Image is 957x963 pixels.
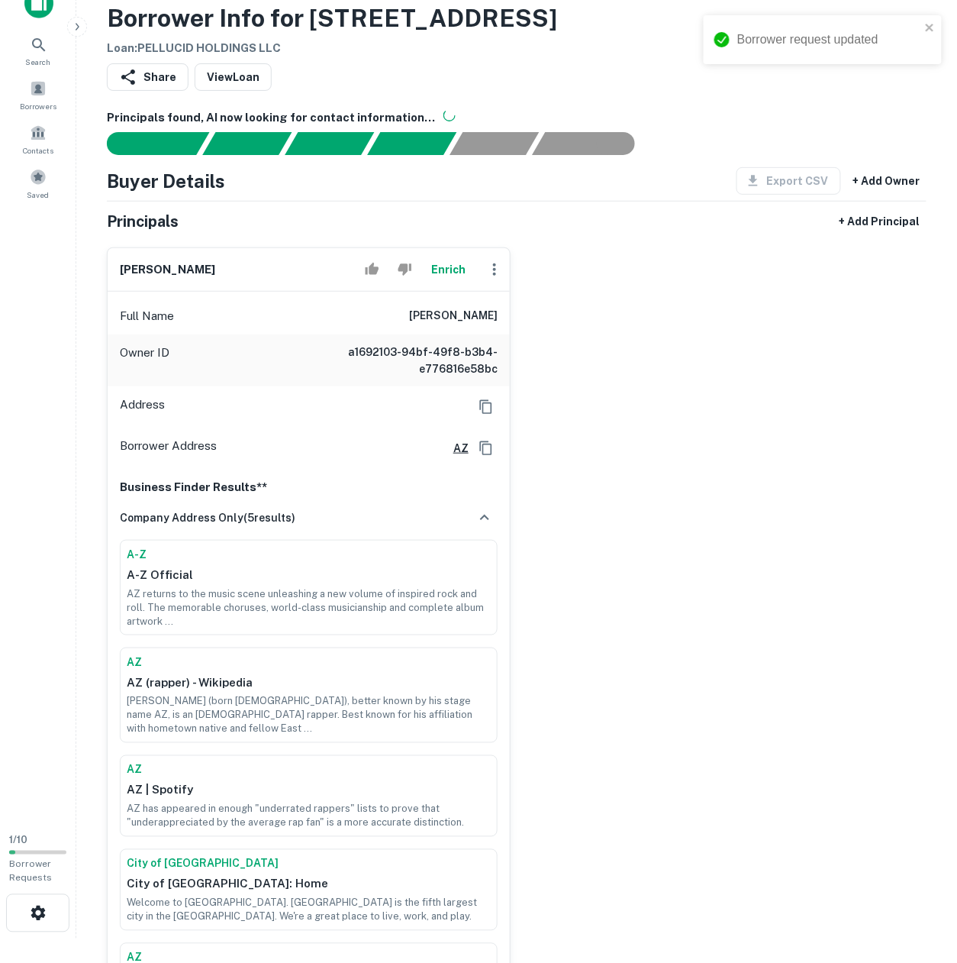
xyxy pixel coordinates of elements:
span: Saved [27,189,50,201]
a: A-Z [127,547,491,563]
h4: Buyer Details [107,167,225,195]
p: A-Z Official [127,566,491,584]
a: AZ [441,440,469,457]
a: AZ [127,762,491,778]
div: Principals found, still searching for contact information. This may take time... [449,132,539,155]
button: + Add Principal [833,208,926,235]
p: Full Name [120,307,174,325]
button: + Add Owner [847,167,926,195]
h6: [PERSON_NAME] [409,307,498,325]
div: AI fulfillment process complete. [533,132,653,155]
span: 1 / 10 [9,835,27,846]
button: Accept [359,254,385,285]
p: AZ (rapper) - Wikipedia [127,674,491,692]
h6: Loan : PELLUCID HOLDINGS LLC [107,40,557,57]
a: Contacts [5,118,72,160]
p: Address [120,396,165,418]
button: close [925,21,936,36]
p: [PERSON_NAME] (born [DEMOGRAPHIC_DATA]), better known by his stage name AZ, is an [DEMOGRAPHIC_DA... [127,695,491,737]
span: Search [26,56,51,68]
h5: Principals [107,210,179,233]
p: AZ | Spotify [127,781,491,800]
button: Share [107,63,188,91]
p: AZ has appeared in enough "underrated rappers" lists to prove that "underappreciated by the avera... [127,803,491,830]
h6: company address only ( 5 results) [120,509,295,526]
a: ViewLoan [195,63,272,91]
a: Saved [5,163,72,204]
span: Contacts [23,144,53,157]
h6: a1692103-94bf-49f8-b3b4-e776816e58bc [314,344,498,377]
p: AZ returns to the music scene unleashing a new volume of inspired rock and roll. The memorable ch... [127,587,491,629]
div: Your request is received and processing... [202,132,292,155]
p: Owner ID [120,344,169,377]
button: Enrich [424,254,473,285]
span: Borrowers [20,100,56,112]
a: AZ [127,654,491,671]
h6: Principals found, AI now looking for contact information... [107,109,926,127]
a: Search [5,30,72,71]
iframe: Chat Widget [881,841,957,914]
button: Reject [391,254,418,285]
a: City of [GEOGRAPHIC_DATA] [127,856,491,872]
p: City of [GEOGRAPHIC_DATA]: Home [127,875,491,894]
button: Copy Address [475,437,498,460]
div: Sending borrower request to AI... [89,132,203,155]
a: Borrowers [5,74,72,115]
button: Copy Address [475,396,498,418]
div: Principals found, AI now looking for contact information... [367,132,456,155]
h6: [PERSON_NAME] [120,261,215,279]
p: Welcome to [GEOGRAPHIC_DATA]. [GEOGRAPHIC_DATA] is the fifth largest city in the [GEOGRAPHIC_DATA... [127,897,491,924]
p: Borrower Address [120,437,217,460]
span: Borrower Requests [9,859,52,884]
div: Documents found, AI parsing details... [285,132,374,155]
p: Business Finder Results** [120,478,498,496]
div: Borrower request updated [737,31,920,49]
